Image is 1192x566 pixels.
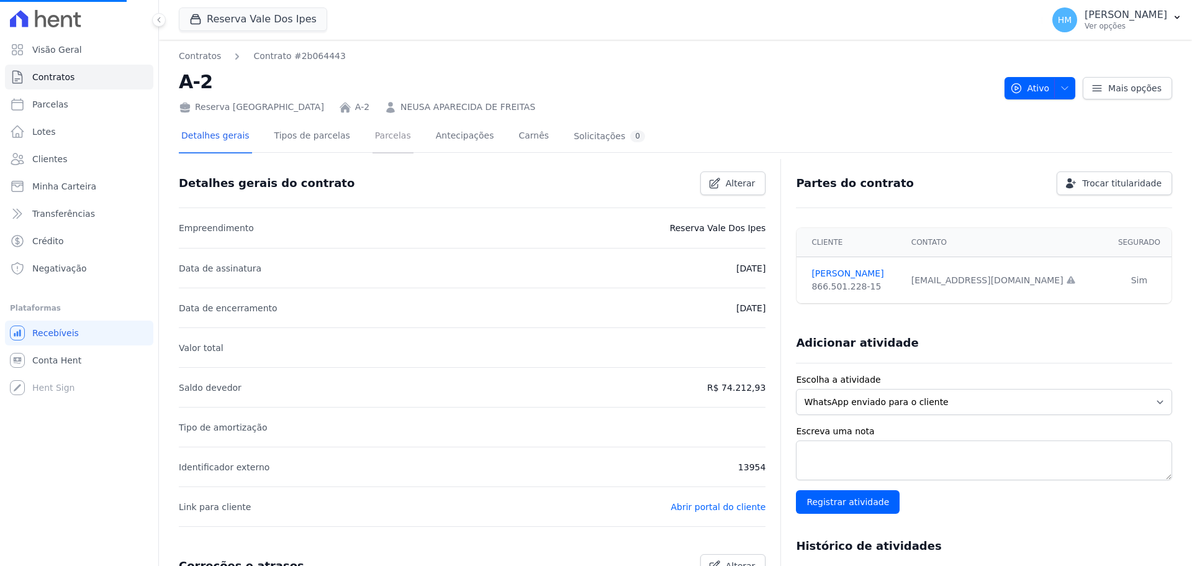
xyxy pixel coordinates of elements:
div: Reserva [GEOGRAPHIC_DATA] [179,101,324,114]
p: [PERSON_NAME] [1085,9,1167,21]
p: Data de assinatura [179,261,261,276]
a: Visão Geral [5,37,153,62]
a: Mais opções [1083,77,1172,99]
a: Contratos [179,50,221,63]
span: Minha Carteira [32,180,96,193]
a: Crédito [5,229,153,253]
span: Alterar [726,177,756,189]
span: Negativação [32,262,87,275]
p: [DATE] [736,301,765,316]
a: Detalhes gerais [179,121,252,153]
a: Conta Hent [5,348,153,373]
input: Registrar atividade [796,490,900,514]
span: Ativo [1010,77,1050,99]
span: Contratos [32,71,74,83]
span: Lotes [32,126,56,138]
p: [DATE] [736,261,765,276]
a: Parcelas [5,92,153,117]
a: Minha Carteira [5,174,153,199]
a: Trocar titularidade [1057,171,1172,195]
a: Contratos [5,65,153,89]
span: Trocar titularidade [1082,177,1162,189]
nav: Breadcrumb [179,50,995,63]
span: Clientes [32,153,67,165]
a: Contrato #2b064443 [253,50,346,63]
span: Transferências [32,208,95,220]
a: Antecipações [433,121,497,153]
a: Recebíveis [5,321,153,345]
a: Tipos de parcelas [272,121,353,153]
th: Contato [904,228,1107,257]
p: Empreendimento [179,221,254,235]
label: Escreva uma nota [796,425,1172,438]
a: Clientes [5,147,153,171]
span: Visão Geral [32,43,82,56]
div: [EMAIL_ADDRESS][DOMAIN_NAME] [911,274,1099,287]
a: Alterar [700,171,766,195]
div: 866.501.228-15 [811,280,896,293]
td: Sim [1107,257,1172,304]
p: Saldo devedor [179,380,242,395]
h3: Partes do contrato [796,176,914,191]
a: [PERSON_NAME] [811,267,896,280]
p: Identificador externo [179,460,269,475]
a: Negativação [5,256,153,281]
p: 13954 [738,460,766,475]
span: Mais opções [1108,82,1162,94]
a: NEUSA APARECIDA DE FREITAS [400,101,535,114]
a: Transferências [5,201,153,226]
p: Tipo de amortização [179,420,268,435]
div: 0 [630,130,645,142]
a: Lotes [5,119,153,144]
div: Plataformas [10,301,148,316]
span: Parcelas [32,98,68,111]
p: Ver opções [1085,21,1167,31]
th: Segurado [1107,228,1172,257]
a: A-2 [355,101,369,114]
th: Cliente [797,228,903,257]
p: Link para cliente [179,500,251,514]
nav: Breadcrumb [179,50,346,63]
span: Recebíveis [32,327,79,339]
a: Solicitações0 [571,121,648,153]
span: Crédito [32,235,64,247]
h3: Adicionar atividade [796,335,918,350]
label: Escolha a atividade [796,373,1172,386]
button: Ativo [1005,77,1076,99]
span: Conta Hent [32,354,81,367]
button: HM [PERSON_NAME] Ver opções [1042,2,1192,37]
h2: A-2 [179,68,995,96]
span: HM [1058,16,1072,24]
p: Reserva Vale Dos Ipes [670,221,766,235]
div: Solicitações [574,130,645,142]
h3: Histórico de atividades [796,539,941,554]
p: R$ 74.212,93 [707,380,765,395]
a: Abrir portal do cliente [670,502,765,512]
button: Reserva Vale Dos Ipes [179,7,327,31]
a: Parcelas [372,121,413,153]
p: Data de encerramento [179,301,278,316]
h3: Detalhes gerais do contrato [179,176,354,191]
p: Valor total [179,340,223,355]
a: Carnês [516,121,551,153]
